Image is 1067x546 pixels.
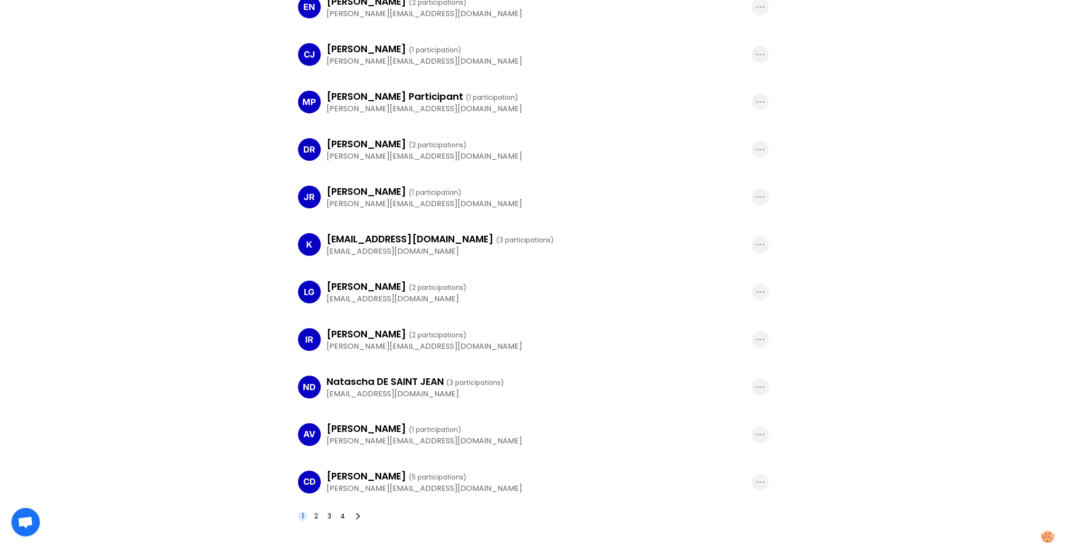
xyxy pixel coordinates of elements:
h3: [PERSON_NAME] [327,280,467,293]
p: [EMAIL_ADDRESS][DOMAIN_NAME] [327,388,752,400]
p: CJ [304,48,315,61]
h3: [PERSON_NAME] [327,185,461,198]
p: [PERSON_NAME][EMAIL_ADDRESS][DOMAIN_NAME] [327,8,752,19]
span: ( 1 participation ) [409,45,461,55]
p: DR [304,143,316,156]
h3: [EMAIL_ADDRESS][DOMAIN_NAME] [327,232,554,246]
h3: [PERSON_NAME] Participant [327,90,518,103]
p: [PERSON_NAME][EMAIL_ADDRESS][DOMAIN_NAME] [327,56,752,67]
p: LG [304,286,315,299]
span: ( 3 participations ) [446,378,504,387]
p: [PERSON_NAME][EMAIL_ADDRESS][DOMAIN_NAME] [327,483,752,495]
p: AV [304,428,316,441]
span: 3 [328,512,331,521]
p: [PERSON_NAME][EMAIL_ADDRESS][DOMAIN_NAME] [327,151,752,162]
span: ( 2 participations ) [409,283,467,292]
h3: Natascha DE SAINT JEAN [327,375,504,388]
span: ( 5 participations ) [409,473,467,482]
span: ( 1 participation ) [466,93,518,102]
span: ( 3 participations ) [496,235,554,245]
h3: [PERSON_NAME] [327,327,467,341]
span: 4 [340,512,345,521]
h3: [PERSON_NAME] [327,137,467,151]
p: [PERSON_NAME][EMAIL_ADDRESS][DOMAIN_NAME] [327,198,752,210]
p: [EMAIL_ADDRESS][DOMAIN_NAME] [327,293,752,305]
p: [PERSON_NAME][EMAIL_ADDRESS][DOMAIN_NAME] [327,436,752,447]
div: Ouvrir le chat [11,508,40,536]
span: ( 1 participation ) [409,425,461,435]
p: [PERSON_NAME][EMAIL_ADDRESS][DOMAIN_NAME] [327,341,752,352]
p: IR [306,333,314,346]
p: EN [304,0,316,14]
p: ND [303,381,316,394]
h3: [PERSON_NAME] [327,470,467,483]
span: 1 [302,512,304,521]
span: ( 1 participation ) [409,188,461,197]
span: ( 2 participations ) [409,330,467,340]
p: MP [303,96,317,109]
span: 2 [314,512,318,521]
p: [PERSON_NAME][EMAIL_ADDRESS][DOMAIN_NAME] [327,103,752,115]
h3: [PERSON_NAME] [327,42,461,56]
p: JR [304,191,315,204]
p: [EMAIL_ADDRESS][DOMAIN_NAME] [327,246,752,257]
p: CD [303,476,316,489]
h3: [PERSON_NAME] [327,422,461,436]
span: ( 2 participations ) [409,140,467,150]
p: K [307,238,313,251]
